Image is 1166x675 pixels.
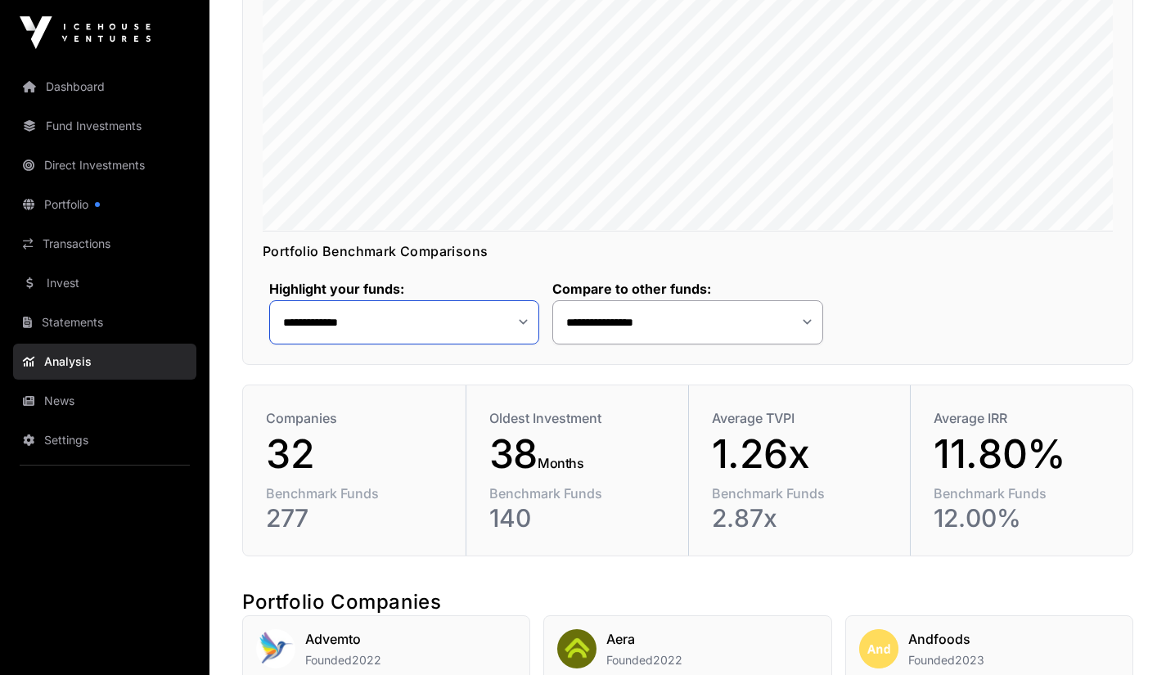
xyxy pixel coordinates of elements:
[266,484,443,503] div: Benchmark Funds
[263,241,1113,261] h2: Portfolio Benchmark Comparisons
[13,147,196,183] a: Direct Investments
[734,503,750,533] span: 8
[13,69,196,105] a: Dashboard
[489,434,514,474] span: 3
[13,383,196,419] a: News
[290,434,315,474] span: 2
[950,434,966,474] span: 1
[934,434,950,474] span: 1
[269,281,539,297] label: Highlight your funds:
[606,653,653,667] span: Founded
[515,503,531,533] span: 0
[242,589,1133,615] h2: Portfolio Companies
[256,629,295,668] img: Advemto
[489,484,665,503] div: Benchmark Funds
[934,484,1110,503] div: Benchmark Funds
[499,503,515,533] span: 4
[727,503,734,533] span: .
[763,503,777,533] span: x
[513,434,538,474] span: 8
[653,653,682,667] span: 2022
[908,629,984,649] h2: Andfoods
[1027,434,1066,474] span: %
[13,187,196,223] a: Portfolio
[305,629,381,649] h2: Advemto
[934,408,1110,428] div: Average IRR
[13,304,196,340] a: Statements
[788,434,810,474] span: x
[943,503,958,533] span: 2
[981,503,997,533] span: 0
[712,434,728,474] span: 1
[712,408,888,428] div: Average TVPI
[13,226,196,262] a: Transactions
[978,434,1002,474] span: 8
[266,503,281,533] span: 2
[712,503,727,533] span: 2
[958,503,966,533] span: .
[763,434,788,474] span: 6
[552,281,822,297] label: Compare to other funds:
[1002,434,1028,474] span: 0
[740,434,764,474] span: 2
[727,434,740,474] span: .
[13,108,196,144] a: Fund Investments
[750,503,763,533] span: 7
[295,503,308,533] span: 7
[966,434,978,474] span: .
[606,629,682,649] h2: Aera
[20,16,151,49] img: Icehouse Ventures Logo
[934,503,943,533] span: 1
[712,484,888,503] div: Benchmark Funds
[997,503,1021,533] span: %
[305,653,352,667] span: Founded
[557,629,597,668] img: Aera
[13,344,196,380] a: Analysis
[13,422,196,458] a: Settings
[13,265,196,301] a: Invest
[489,408,665,428] div: Oldest Investment
[966,503,981,533] span: 0
[538,455,584,471] span: Months
[859,629,898,668] img: Andfoods
[266,434,290,474] span: 3
[281,503,295,533] span: 7
[908,653,955,667] span: Founded
[352,653,381,667] span: 2022
[489,503,499,533] span: 1
[955,653,984,667] span: 2023
[266,408,443,428] div: Companies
